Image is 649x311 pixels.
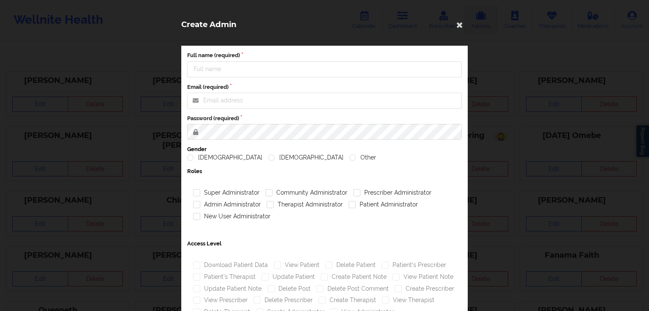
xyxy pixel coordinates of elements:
[193,201,261,208] label: Admin Administrator
[187,61,462,77] input: Full name
[321,273,387,281] label: Create Patient Note
[262,273,315,281] label: Update Patient
[187,154,262,161] label: [DEMOGRAPHIC_DATA]
[193,285,262,292] label: Update Patient Note
[187,168,462,175] label: Roles
[274,261,319,269] label: View Patient
[395,285,454,292] label: Create Prescriber
[393,273,453,281] label: View Patient Note
[325,261,376,269] label: Delete Patient
[349,154,376,161] label: Other
[193,297,248,304] label: View Prescriber
[319,297,376,304] label: Create Therapist
[267,201,343,208] label: Therapist Administrator
[193,273,256,281] label: Patient's Therapist
[316,285,389,292] label: Delete Post Comment
[187,93,462,109] input: Email address
[187,115,462,122] label: Password (required)
[187,52,462,59] label: Full name (required)
[254,297,313,304] label: Delete Prescriber
[193,189,259,196] label: Super Administrator
[265,189,347,196] label: Community Administrator
[193,261,268,269] label: Download Patient Data
[187,83,462,91] label: Email (required)
[187,146,462,153] label: Gender
[172,12,477,37] div: Create Admin
[267,285,311,292] label: Delete Post
[382,297,434,304] label: View Therapist
[187,240,462,248] label: Access Level
[382,261,446,269] label: Patient's Prescriber
[268,154,344,161] label: [DEMOGRAPHIC_DATA]
[353,189,431,196] label: Prescriber Administrator
[193,213,270,220] label: New User Administrator
[349,201,418,208] label: Patient Administrator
